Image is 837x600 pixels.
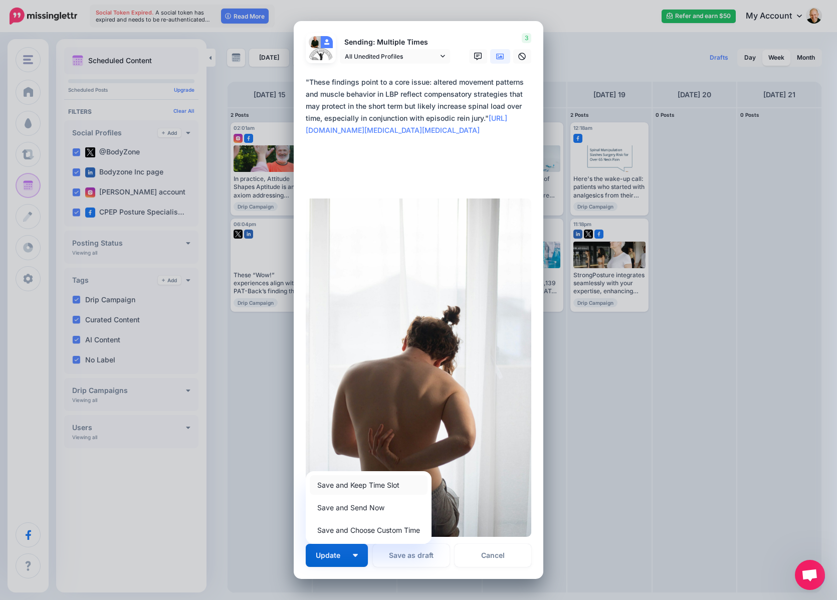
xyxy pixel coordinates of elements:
button: Save as draft [373,544,450,567]
a: Save and Send Now [310,498,428,517]
a: All Unedited Profiles [340,49,450,64]
img: arrow-down-white.png [353,554,358,557]
img: user_default_image.png [321,36,333,48]
img: Dr_Weiniger_Informal_2_medium_square-16629.jpg [309,36,321,48]
a: Save and Choose Custom Time [310,520,428,540]
span: Update [316,552,348,559]
div: Update [306,471,432,544]
span: 3 [522,33,531,43]
a: Cancel [455,544,531,567]
button: Update [306,544,368,567]
img: 2QBSALA68WLF9RYX4VXSIFRSKK9Q6YN0.jpg [306,198,531,537]
div: "These findings point to a core issue: altered movement patterns and muscle behavior in LBP refle... [306,76,536,136]
a: Save and Keep Time Slot [310,475,428,495]
img: 306089953_430197299206913_5163360918368938328_n-bsa154853.jpg [309,48,333,72]
span: All Unedited Profiles [345,51,438,62]
p: Sending: Multiple Times [340,37,450,48]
